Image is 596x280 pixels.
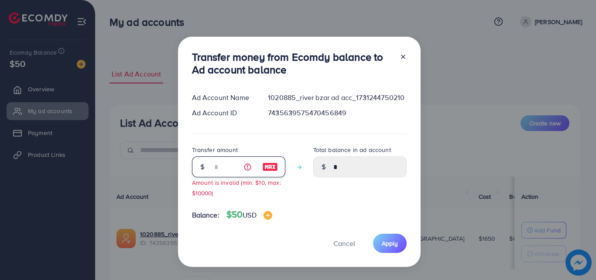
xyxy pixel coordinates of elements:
span: Balance: [192,210,219,220]
h3: Transfer money from Ecomdy balance to Ad account balance [192,51,393,76]
span: USD [243,210,256,220]
h4: $50 [226,209,272,220]
span: Apply [382,239,398,248]
button: Apply [373,234,407,252]
img: image [262,162,278,172]
img: image [264,211,272,220]
label: Total balance in ad account [313,145,391,154]
label: Transfer amount [192,145,238,154]
div: Ad Account ID [185,108,261,118]
div: Ad Account Name [185,93,261,103]
button: Cancel [322,234,366,252]
div: 7435639575470456849 [261,108,413,118]
span: Cancel [333,239,355,248]
small: Amount is invalid (min: $10, max: $10000) [192,178,281,197]
div: 1020885_river bzar ad acc_1731244750210 [261,93,413,103]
